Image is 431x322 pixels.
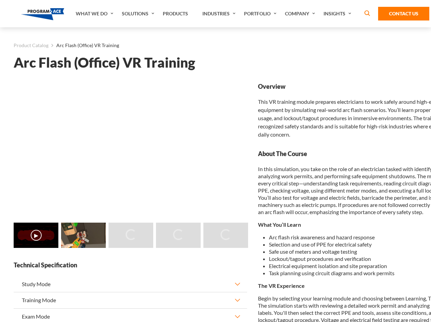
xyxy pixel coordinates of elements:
button: ▶ [31,230,42,241]
button: Study Mode [14,276,247,292]
img: Program-Ace [21,8,64,20]
iframe: Arc Flash (Office) VR Training - Video 0 [14,82,247,214]
strong: Technical Specification [14,261,247,269]
button: Training Mode [14,292,247,308]
img: Arc Flash (Office) VR Training - Preview 1 [61,223,106,248]
a: Contact Us [378,7,429,20]
li: Arc Flash (Office) VR Training [48,41,119,50]
a: Product Catalog [14,41,48,50]
img: Arc Flash (Office) VR Training - Video 0 [14,223,58,248]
